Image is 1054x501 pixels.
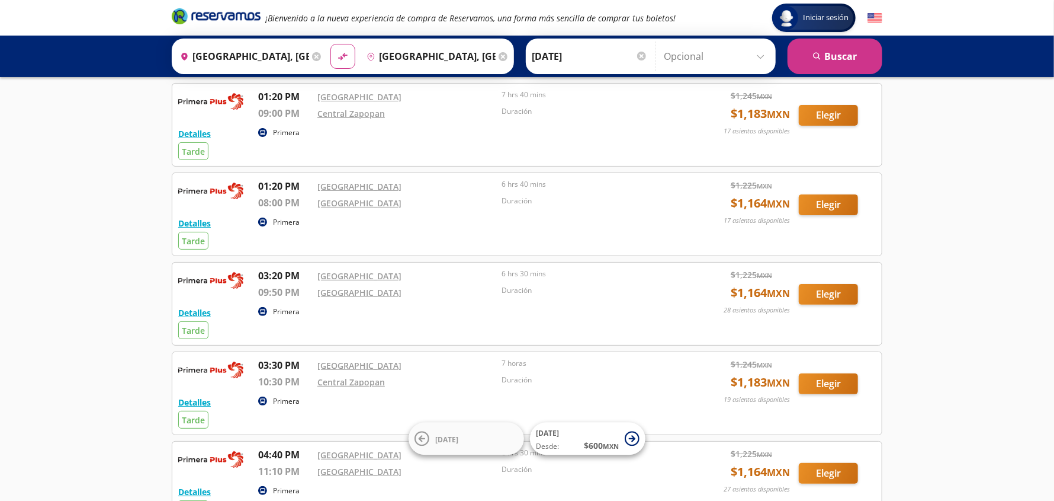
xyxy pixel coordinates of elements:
p: 09:50 PM [258,285,311,299]
p: Primera [273,217,300,228]
button: Elegir [799,374,858,394]
span: [DATE] [536,429,559,439]
p: 01:20 PM [258,90,311,104]
span: Iniciar sesión [798,12,853,24]
p: 6 hrs 40 mins [502,179,681,190]
button: [DATE]Desde:$600MXN [530,423,645,455]
small: MXN [767,108,790,121]
button: [DATE] [409,423,524,455]
span: Tarde [182,235,205,247]
img: RESERVAMOS [178,179,243,203]
p: 08:00 PM [258,196,311,210]
input: Buscar Origen [175,42,309,71]
small: MXN [767,376,790,390]
button: Detalles [178,396,211,409]
a: [GEOGRAPHIC_DATA] [317,181,401,192]
a: [GEOGRAPHIC_DATA] [317,466,401,477]
span: $ 1,164 [731,463,790,481]
button: Detalles [178,307,211,319]
p: 04:40 PM [258,448,311,462]
a: Brand Logo [172,7,261,28]
p: Primera [273,486,300,496]
p: 11:10 PM [258,464,311,478]
p: Primera [273,127,300,138]
button: Detalles [178,217,211,229]
small: MXN [767,466,790,479]
span: $ 1,225 [731,179,772,192]
a: [GEOGRAPHIC_DATA] [317,287,401,298]
small: MXN [757,450,772,459]
img: RESERVAMOS [178,269,243,292]
p: 19 asientos disponibles [724,395,790,405]
p: 01:20 PM [258,179,311,193]
p: 7 hrs 40 mins [502,90,681,100]
p: 09:00 PM [258,106,311,120]
em: ¡Bienvenido a la nueva experiencia de compra de Reservamos, una forma más sencilla de comprar tus... [265,12,676,24]
small: MXN [757,360,772,369]
button: Elegir [799,463,858,484]
button: English [867,11,882,25]
small: MXN [757,181,772,190]
span: Tarde [182,146,205,157]
p: 10:30 PM [258,375,311,389]
p: 28 asientos disponibles [724,305,790,315]
button: Elegir [799,284,858,305]
small: MXN [757,92,772,101]
button: Buscar [788,39,882,74]
span: $ 1,183 [731,105,790,123]
p: Duración [502,106,681,117]
a: [GEOGRAPHIC_DATA] [317,270,401,282]
span: $ 600 [584,440,619,452]
i: Brand Logo [172,7,261,25]
img: RESERVAMOS [178,358,243,382]
p: 7 horas [502,358,681,369]
span: $ 1,245 [731,358,772,371]
p: Primera [273,396,300,407]
button: Detalles [178,127,211,140]
p: 6 hrs 30 mins [502,269,681,279]
a: [GEOGRAPHIC_DATA] [317,449,401,461]
small: MXN [603,442,619,451]
button: Elegir [799,194,858,215]
p: 03:30 PM [258,358,311,372]
span: $ 1,225 [731,448,772,460]
a: [GEOGRAPHIC_DATA] [317,197,401,209]
p: Duración [502,196,681,206]
button: Detalles [178,486,211,498]
a: Central Zapopan [317,376,385,388]
p: 03:20 PM [258,269,311,283]
span: $ 1,245 [731,90,772,102]
a: [GEOGRAPHIC_DATA] [317,91,401,103]
p: Duración [502,285,681,296]
p: 17 asientos disponibles [724,126,790,136]
p: Duración [502,464,681,475]
input: Elegir Fecha [532,42,648,71]
small: MXN [767,197,790,210]
img: RESERVAMOS [178,90,243,113]
span: $ 1,225 [731,269,772,281]
p: 27 asientos disponibles [724,484,790,494]
span: $ 1,183 [731,374,790,391]
small: MXN [757,271,772,280]
input: Buscar Destino [362,42,496,71]
img: RESERVAMOS [178,448,243,471]
button: Elegir [799,105,858,126]
a: Central Zapopan [317,108,385,119]
small: MXN [767,287,790,300]
p: Duración [502,375,681,385]
span: Tarde [182,414,205,426]
input: Opcional [664,42,770,71]
span: $ 1,164 [731,194,790,212]
span: $ 1,164 [731,284,790,302]
span: Desde: [536,442,559,452]
p: Primera [273,307,300,317]
a: [GEOGRAPHIC_DATA] [317,360,401,371]
p: 17 asientos disponibles [724,216,790,226]
span: [DATE] [435,435,458,445]
span: Tarde [182,325,205,336]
